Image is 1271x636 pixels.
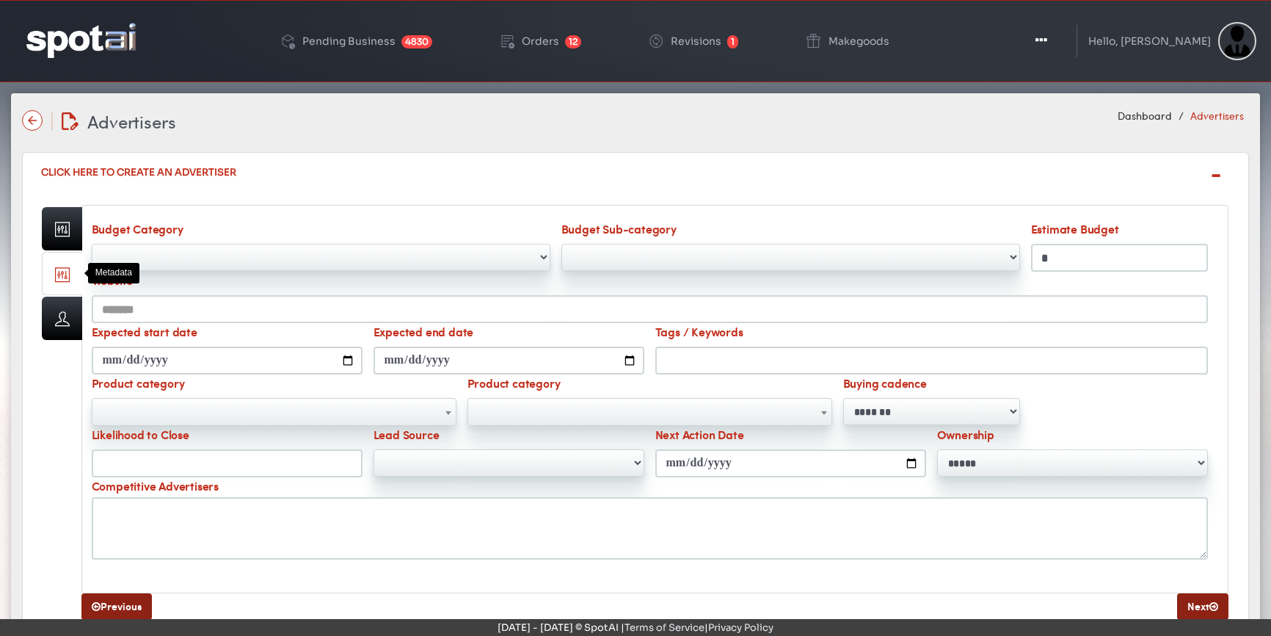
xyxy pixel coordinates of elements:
img: name-arrow-back-state-default-icon-true-icon-only-true-type.svg [22,110,43,131]
label: Competitive Advertisers [92,477,219,497]
label: Expected end date [374,323,474,343]
div: Click Here To Create An Advertiser [22,152,1249,192]
img: deployed-code-history.png [279,32,296,50]
img: Sterling Cooper & Partners [1218,22,1256,60]
img: edit-document.svg [62,112,79,130]
a: Terms of Service [624,621,704,634]
div: Makegoods [828,36,889,46]
label: Next Action Date [655,426,744,446]
a: Next [1177,593,1228,620]
label: Expected start date [92,323,197,343]
label: Product category [467,375,561,394]
span: Advertisers [87,109,176,134]
div: Orders [522,36,559,46]
div: Metadata [88,263,139,283]
label: Estimate Budget [1031,220,1119,240]
label: Product category [92,375,185,394]
img: line-12.svg [51,112,53,130]
a: Makegoods [793,9,901,73]
a: Privacy Policy [708,621,773,634]
li: Advertisers [1175,108,1243,123]
img: order-play.png [498,32,516,50]
a: Dashboard [1118,108,1172,123]
div: Revisions [671,36,721,46]
a: Orders 12 [487,9,593,73]
img: change-circle.png [647,32,665,50]
label: Budget Category [92,220,183,240]
label: Tags / Keywords [655,323,743,343]
label: Buying cadence [843,375,927,394]
img: line-1.svg [1077,25,1077,57]
div: Pending Business [302,36,396,46]
a: Revisions 1 [635,9,750,73]
div: Hello, [PERSON_NAME] [1088,36,1211,46]
span: 12 [565,35,581,48]
label: Ownership [937,426,994,446]
img: logo-reversed.png [26,23,136,57]
a: Pending Business 4830 [267,9,444,73]
label: Budget Sub-category [561,220,677,240]
span: 4830 [401,35,432,48]
a: Previous [81,593,152,620]
span: 1 [727,35,738,48]
label: Likelihood to Close [92,426,189,446]
label: Lead Source [374,426,440,446]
